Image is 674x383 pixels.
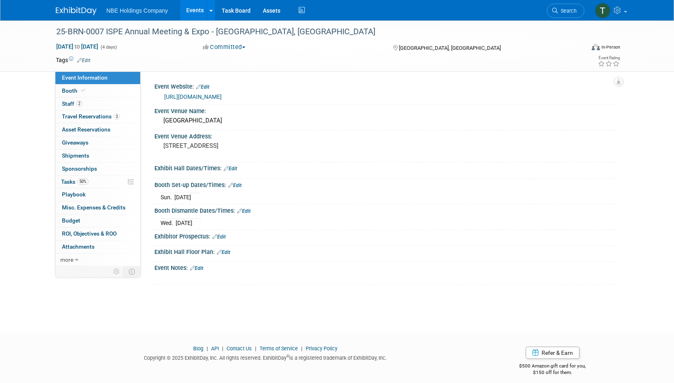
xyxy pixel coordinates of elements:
[53,24,572,39] div: 25-BRN-0007 ISPE Annual Meeting & Expo - [GEOGRAPHIC_DATA], [GEOGRAPHIC_DATA]
[62,139,88,146] span: Giveaways
[217,249,230,255] a: Edit
[76,100,82,107] span: 2
[55,201,140,214] a: Misc. Expenses & Credits
[190,265,203,271] a: Edit
[260,345,298,352] a: Terms of Service
[55,71,140,84] a: Event Information
[598,56,620,60] div: Event Rating
[164,94,222,100] a: [URL][DOMAIN_NAME]
[55,85,140,97] a: Booth
[60,256,73,263] span: more
[110,266,124,277] td: Personalize Event Tab Strip
[56,43,99,50] span: [DATE] [DATE]
[55,110,140,123] a: Travel Reservations3
[161,193,174,201] td: Sun.
[62,204,126,211] span: Misc. Expenses & Credits
[55,227,140,240] a: ROI, Objectives & ROO
[62,191,86,198] span: Playbook
[154,130,618,140] div: Event Venue Address:
[55,163,140,175] a: Sponsorships
[558,8,577,14] span: Search
[200,43,249,51] button: Committed
[56,56,90,64] td: Tags
[212,234,226,240] a: Edit
[487,357,619,376] div: $500 Amazon gift card for you,
[228,183,242,188] a: Edit
[62,87,87,94] span: Booth
[161,218,176,227] td: Wed.
[77,58,90,63] a: Edit
[62,100,82,107] span: Staff
[55,214,140,227] a: Budget
[193,345,203,352] a: Blog
[61,178,88,185] span: Tasks
[62,230,117,237] span: ROI, Objectives & ROO
[55,98,140,110] a: Staff2
[106,7,168,14] span: NBE Holdings Company
[55,176,140,188] a: Tasks50%
[163,142,339,149] pre: [STREET_ADDRESS]
[224,166,237,171] a: Edit
[196,84,209,90] a: Edit
[62,126,110,133] span: Asset Reservations
[55,149,140,162] a: Shipments
[124,266,141,277] td: Toggle Event Tabs
[220,345,225,352] span: |
[286,354,289,359] sup: ®
[253,345,258,352] span: |
[55,254,140,266] a: more
[547,4,584,18] a: Search
[56,7,97,15] img: ExhibitDay
[237,208,251,214] a: Edit
[62,74,108,81] span: Event Information
[62,243,95,250] span: Attachments
[73,43,81,50] span: to
[154,105,618,115] div: Event Venue Name:
[114,114,120,120] span: 3
[227,345,252,352] a: Contact Us
[399,45,501,51] span: [GEOGRAPHIC_DATA], [GEOGRAPHIC_DATA]
[62,217,80,224] span: Budget
[55,136,140,149] a: Giveaways
[205,345,210,352] span: |
[55,123,140,136] a: Asset Reservations
[100,45,117,50] span: (4 days)
[174,193,191,201] td: [DATE]
[536,42,620,55] div: Event Format
[55,240,140,253] a: Attachments
[56,352,475,362] div: Copyright © 2025 ExhibitDay, Inc. All rights reserved. ExhibitDay is a registered trademark of Ex...
[299,345,304,352] span: |
[211,345,219,352] a: API
[487,369,619,376] div: $150 off for them.
[81,88,85,93] i: Booth reservation complete
[55,188,140,201] a: Playbook
[154,162,618,173] div: Exhibit Hall Dates/Times:
[592,44,600,50] img: Format-Inperson.png
[176,218,192,227] td: [DATE]
[154,205,618,215] div: Booth Dismantle Dates/Times:
[154,230,618,241] div: Exhibitor Prospectus:
[154,246,618,256] div: Exhibit Hall Floor Plan:
[306,345,337,352] a: Privacy Policy
[595,3,610,18] img: Tim Wiersma
[77,178,88,185] span: 50%
[161,114,612,127] div: [GEOGRAPHIC_DATA]
[62,152,89,159] span: Shipments
[526,347,579,359] a: Refer & Earn
[62,113,120,120] span: Travel Reservations
[601,44,620,50] div: In-Person
[62,165,97,172] span: Sponsorships
[154,262,618,272] div: Event Notes:
[154,80,618,91] div: Event Website:
[154,179,618,189] div: Booth Set-up Dates/Times:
